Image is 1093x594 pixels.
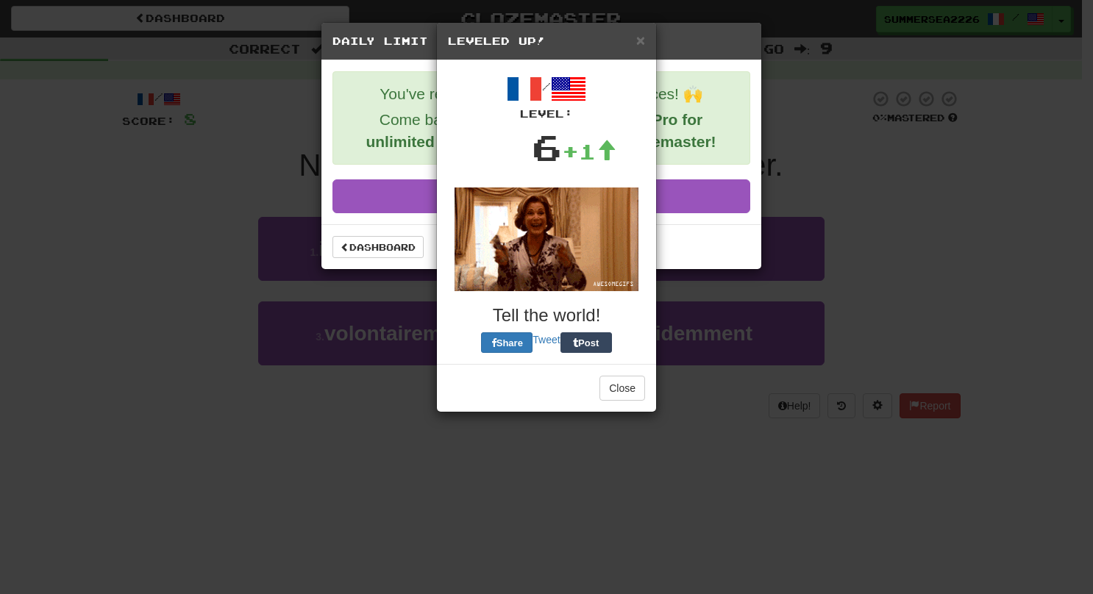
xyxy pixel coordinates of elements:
[448,306,645,325] h3: Tell the world!
[481,332,533,353] button: Share
[448,71,645,121] div: /
[636,32,645,49] span: ×
[560,332,612,353] button: Post
[448,107,645,121] div: Level:
[562,137,616,166] div: +1
[533,334,560,346] a: Tweet
[448,34,645,49] h5: Leveled Up!
[636,32,645,48] button: Close
[599,376,645,401] button: Close
[455,187,638,291] img: lucille-bluth-8f3fd88a9e1d39ebd4dcae2a3c7398930b7aef404e756e0a294bf35c6fedb1b1.gif
[532,121,562,173] div: 6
